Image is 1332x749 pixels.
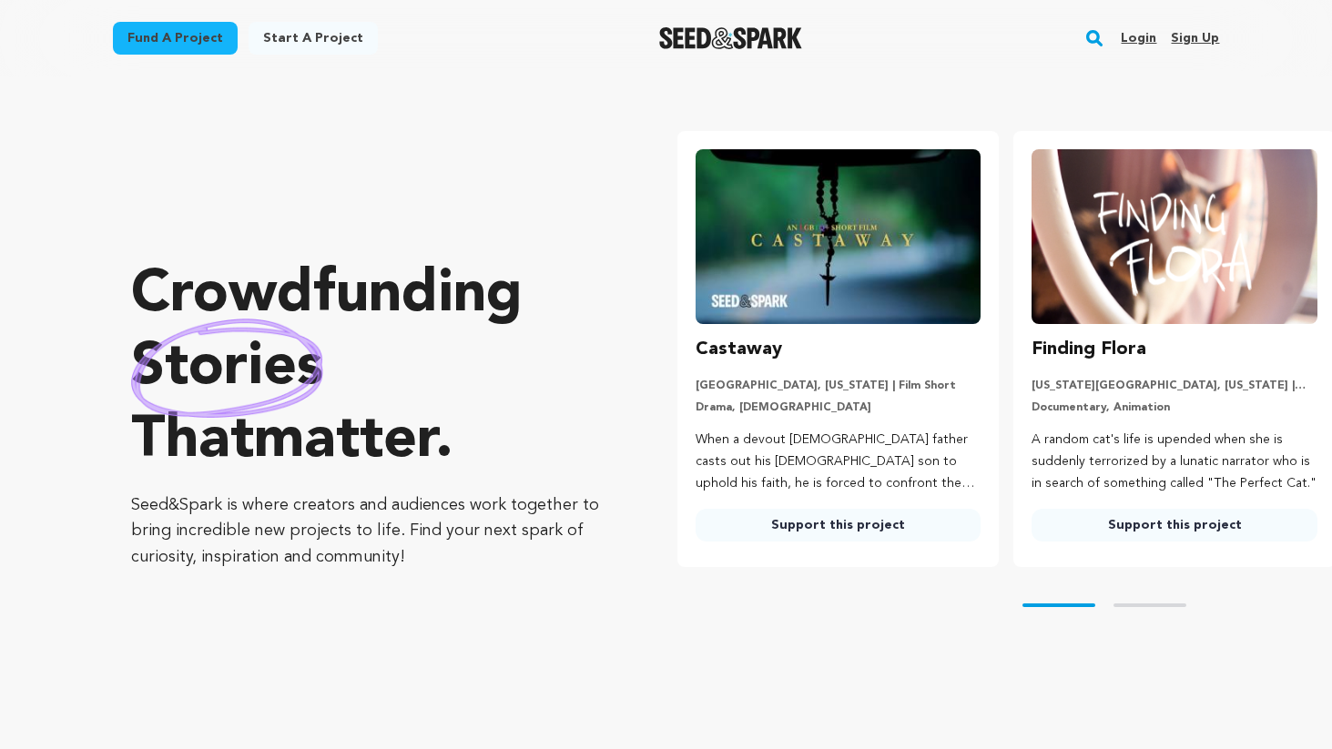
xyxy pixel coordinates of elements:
[696,400,981,415] p: Drama, [DEMOGRAPHIC_DATA]
[696,430,981,494] p: When a devout [DEMOGRAPHIC_DATA] father casts out his [DEMOGRAPHIC_DATA] son to uphold his faith,...
[1032,379,1317,393] p: [US_STATE][GEOGRAPHIC_DATA], [US_STATE] | Film Short
[1032,430,1317,494] p: A random cat's life is upended when she is suddenly terrorized by a lunatic narrator who is in se...
[659,27,802,49] a: Seed&Spark Homepage
[131,492,605,571] p: Seed&Spark is where creators and audiences work together to bring incredible new projects to life...
[696,379,981,393] p: [GEOGRAPHIC_DATA], [US_STATE] | Film Short
[696,509,981,542] a: Support this project
[1032,335,1146,364] h3: Finding Flora
[131,259,605,478] p: Crowdfunding that .
[131,319,323,418] img: hand sketched image
[249,22,378,55] a: Start a project
[254,412,435,471] span: matter
[696,149,981,324] img: Castaway image
[1032,400,1317,415] p: Documentary, Animation
[1032,149,1317,324] img: Finding Flora image
[696,335,782,364] h3: Castaway
[659,27,802,49] img: Seed&Spark Logo Dark Mode
[1032,509,1317,542] a: Support this project
[113,22,238,55] a: Fund a project
[1121,24,1156,53] a: Login
[1171,24,1219,53] a: Sign up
